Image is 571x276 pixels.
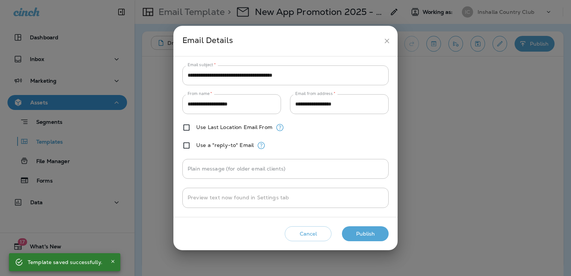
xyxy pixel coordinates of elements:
[28,255,102,269] div: Template saved successfully.
[188,62,216,68] label: Email subject
[380,34,394,48] button: close
[342,226,389,242] button: Publish
[295,91,335,96] label: Email from address
[108,257,117,266] button: Close
[285,226,331,242] button: Cancel
[182,34,380,48] div: Email Details
[196,124,272,130] label: Use Last Location Email From
[196,142,254,148] label: Use a "reply-to" Email
[188,91,212,96] label: From name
